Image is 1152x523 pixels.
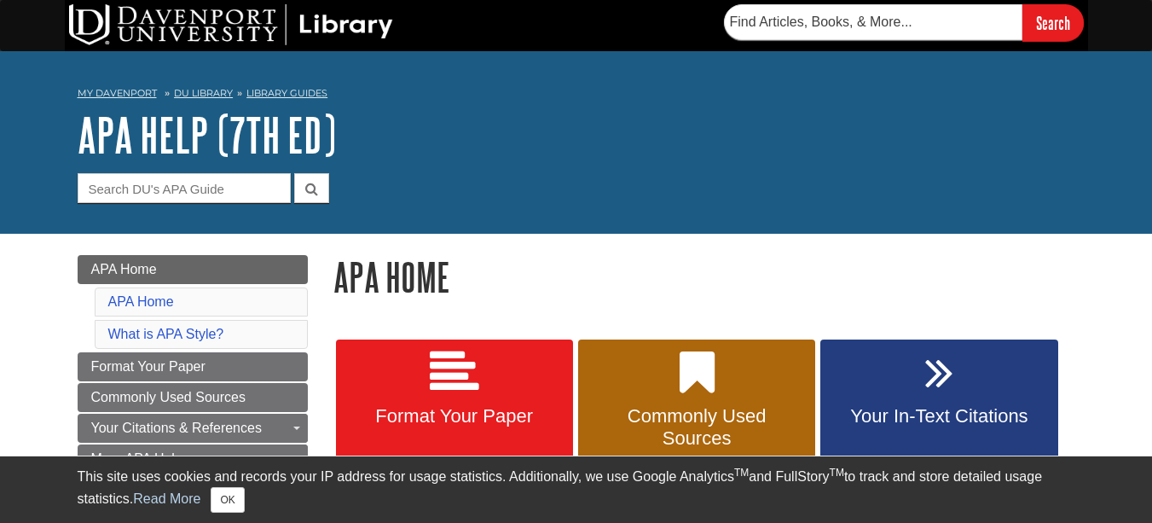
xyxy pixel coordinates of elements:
[78,173,291,203] input: Search DU's APA Guide
[78,82,1075,109] nav: breadcrumb
[591,405,802,450] span: Commonly Used Sources
[830,467,844,479] sup: TM
[820,340,1057,468] a: Your In-Text Citations
[78,467,1075,513] div: This site uses cookies and records your IP address for usage statistics. Additionally, we use Goo...
[78,352,308,381] a: Format Your Paper
[91,262,157,276] span: APA Home
[91,359,206,374] span: Format Your Paper
[833,405,1045,427] span: Your In-Text Citations
[724,4,1084,41] form: Searches DU Library's articles, books, and more
[211,487,244,513] button: Close
[174,87,233,99] a: DU Library
[91,451,182,466] span: More APA Help
[91,390,246,404] span: Commonly Used Sources
[78,414,308,443] a: Your Citations & References
[246,87,327,99] a: Library Guides
[336,340,573,468] a: Format Your Paper
[734,467,749,479] sup: TM
[1022,4,1084,41] input: Search
[108,327,224,341] a: What is APA Style?
[78,255,308,284] a: APA Home
[78,86,157,101] a: My Davenport
[78,108,336,161] a: APA Help (7th Ed)
[333,255,1075,299] h1: APA Home
[133,491,200,506] a: Read More
[349,405,560,427] span: Format Your Paper
[578,340,815,468] a: Commonly Used Sources
[78,383,308,412] a: Commonly Used Sources
[91,421,262,435] span: Your Citations & References
[108,294,174,309] a: APA Home
[78,445,308,474] a: More APA Help
[724,4,1022,40] input: Find Articles, Books, & More...
[69,4,393,45] img: DU Library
